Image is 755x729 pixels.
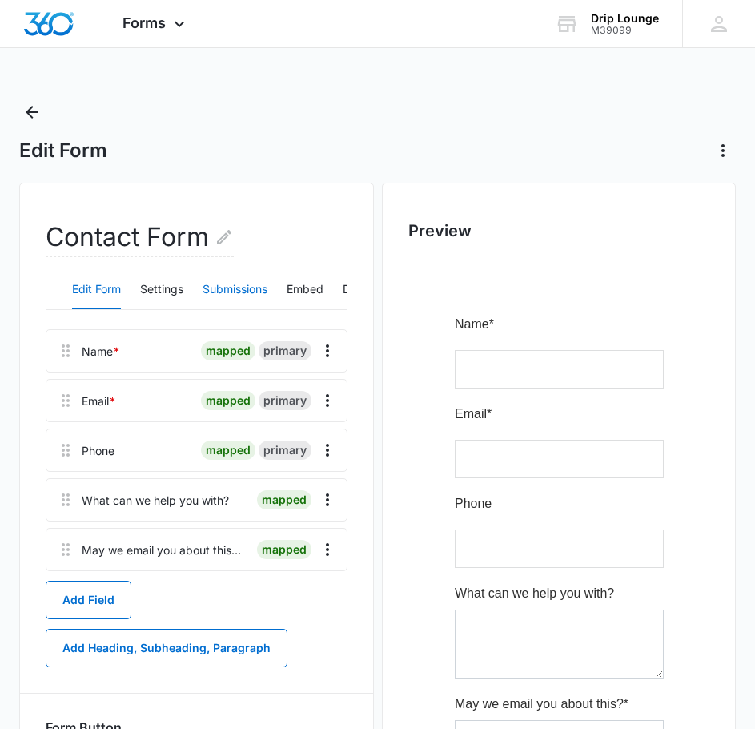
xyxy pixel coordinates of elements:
[82,442,114,459] div: Phone
[259,341,311,360] div: primary
[591,25,659,36] div: account id
[21,292,180,306] span: What can we help you with?
[257,490,311,509] div: mapped
[215,218,234,256] button: Edit Form Name
[53,514,93,528] span: Submit
[82,492,229,509] div: What can we help you with?
[201,391,255,410] div: mapped
[287,271,323,309] button: Embed
[46,218,234,257] h2: Contact Form
[21,460,230,490] small: You agree to receive future emails and understand you may opt-out at any time
[710,138,736,163] button: Actions
[21,203,58,216] span: Phone
[82,393,116,409] div: Email
[315,437,340,463] button: Overflow Menu
[259,391,311,410] div: primary
[82,343,120,360] div: Name
[408,219,710,243] h2: Preview
[259,441,311,460] div: primary
[19,99,45,125] button: Back
[343,271,379,309] button: Design
[46,629,287,667] button: Add Heading, Subheading, Paragraph
[82,542,244,558] div: May we email you about this?
[201,341,255,360] div: mapped
[72,271,121,309] button: Edit Form
[203,271,267,309] button: Submissions
[21,23,55,37] span: Name
[46,581,131,619] button: Add Field
[21,113,53,127] span: Email
[591,12,659,25] div: account name
[257,540,311,559] div: mapped
[315,537,340,562] button: Overflow Menu
[21,503,126,540] button: Submit
[315,338,340,364] button: Overflow Menu
[315,388,340,413] button: Overflow Menu
[19,139,107,163] h1: Edit Form
[122,14,166,31] span: Forms
[140,271,183,309] button: Settings
[201,441,255,460] div: mapped
[315,487,340,513] button: Overflow Menu
[21,403,190,417] span: May we email you about this?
